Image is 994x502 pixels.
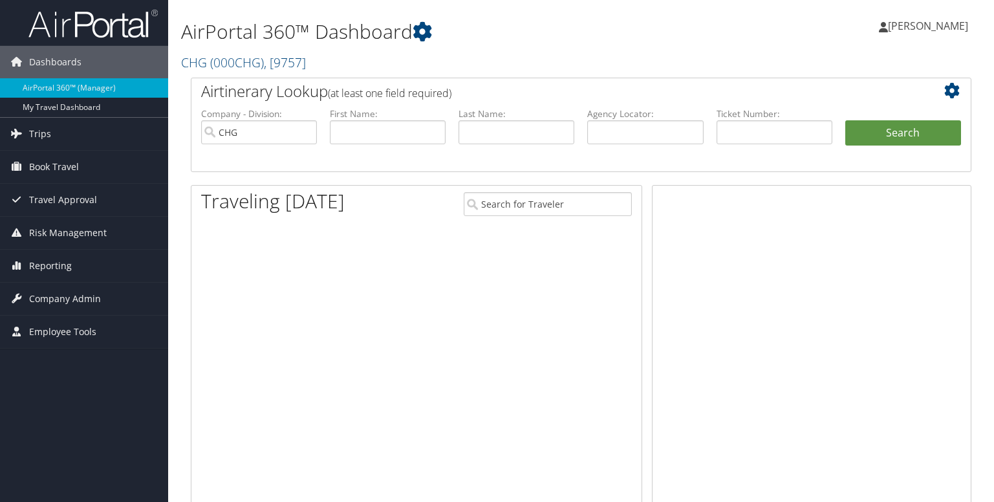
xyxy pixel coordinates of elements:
span: [PERSON_NAME] [888,19,968,33]
span: Employee Tools [29,316,96,348]
h1: Traveling [DATE] [201,188,345,215]
span: , [ 9757 ] [264,54,306,71]
a: CHG [181,54,306,71]
span: Reporting [29,250,72,282]
button: Search [845,120,961,146]
span: Dashboards [29,46,81,78]
span: Trips [29,118,51,150]
label: First Name: [330,107,446,120]
h2: Airtinerary Lookup [201,80,896,102]
input: Search for Traveler [464,192,632,216]
label: Ticket Number: [717,107,832,120]
label: Agency Locator: [587,107,703,120]
span: (at least one field required) [328,86,451,100]
span: Company Admin [29,283,101,315]
img: airportal-logo.png [28,8,158,39]
span: Travel Approval [29,184,97,216]
span: Book Travel [29,151,79,183]
label: Company - Division: [201,107,317,120]
a: [PERSON_NAME] [879,6,981,45]
span: Risk Management [29,217,107,249]
h1: AirPortal 360™ Dashboard [181,18,715,45]
span: ( 000CHG ) [210,54,264,71]
label: Last Name: [459,107,574,120]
